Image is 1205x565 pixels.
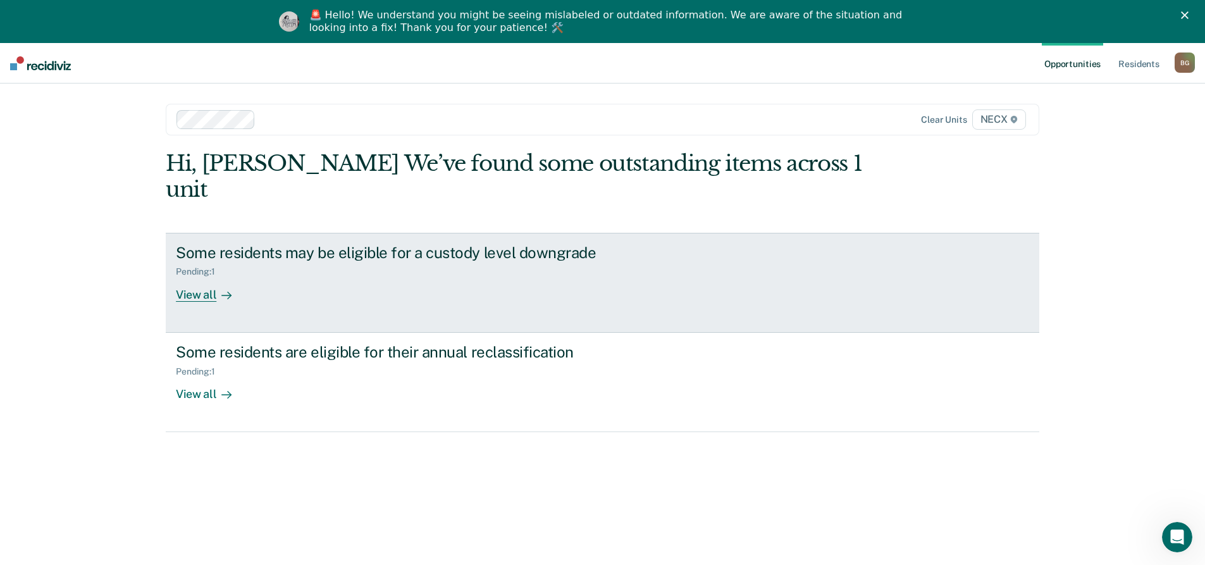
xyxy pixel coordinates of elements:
[1042,43,1103,84] a: Opportunities
[176,277,247,302] div: View all
[176,244,620,262] div: Some residents may be eligible for a custody level downgrade
[10,56,71,70] img: Recidiviz
[1162,522,1192,552] iframe: Intercom live chat
[1181,11,1194,19] div: Close
[921,115,967,125] div: Clear units
[1116,43,1162,84] a: Residents
[972,109,1026,130] span: NECX
[176,343,620,361] div: Some residents are eligible for their annual reclassification
[176,266,225,277] div: Pending : 1
[1175,53,1195,73] button: BG
[176,376,247,401] div: View all
[176,366,225,377] div: Pending : 1
[166,233,1039,333] a: Some residents may be eligible for a custody level downgradePending:1View all
[279,11,299,32] img: Profile image for Kim
[166,151,865,202] div: Hi, [PERSON_NAME] We’ve found some outstanding items across 1 unit
[1175,53,1195,73] div: B G
[166,333,1039,432] a: Some residents are eligible for their annual reclassificationPending:1View all
[309,9,906,34] div: 🚨 Hello! We understand you might be seeing mislabeled or outdated information. We are aware of th...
